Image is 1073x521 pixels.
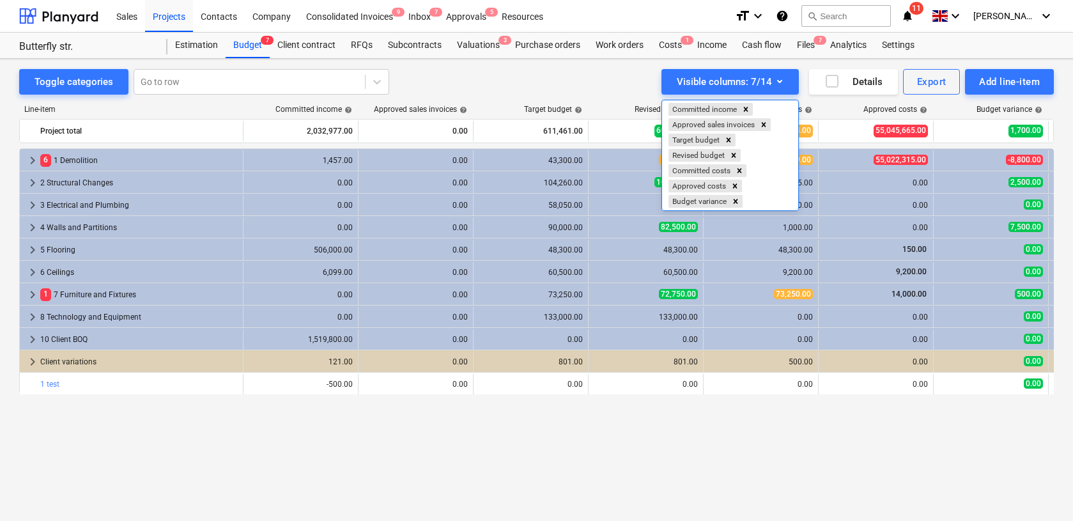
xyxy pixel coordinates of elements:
[1009,460,1073,521] iframe: Chat Widget
[668,149,727,162] div: Revised budget
[668,195,729,208] div: Budget variance
[729,195,743,208] div: Remove Budget variance
[727,149,741,162] div: Remove Revised budget
[19,105,243,114] div: Line-item
[739,103,753,116] div: Remove Committed income
[728,180,742,192] div: Remove Approved costs
[722,134,736,146] div: Remove Target budget
[732,164,746,177] div: Remove Committed costs
[668,118,757,131] div: Approved sales invoices
[668,164,732,177] div: Committed costs
[668,180,728,192] div: Approved costs
[40,121,238,141] div: Project total
[668,134,722,146] div: Target budget
[668,103,739,116] div: Committed income
[757,118,771,131] div: Remove Approved sales invoices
